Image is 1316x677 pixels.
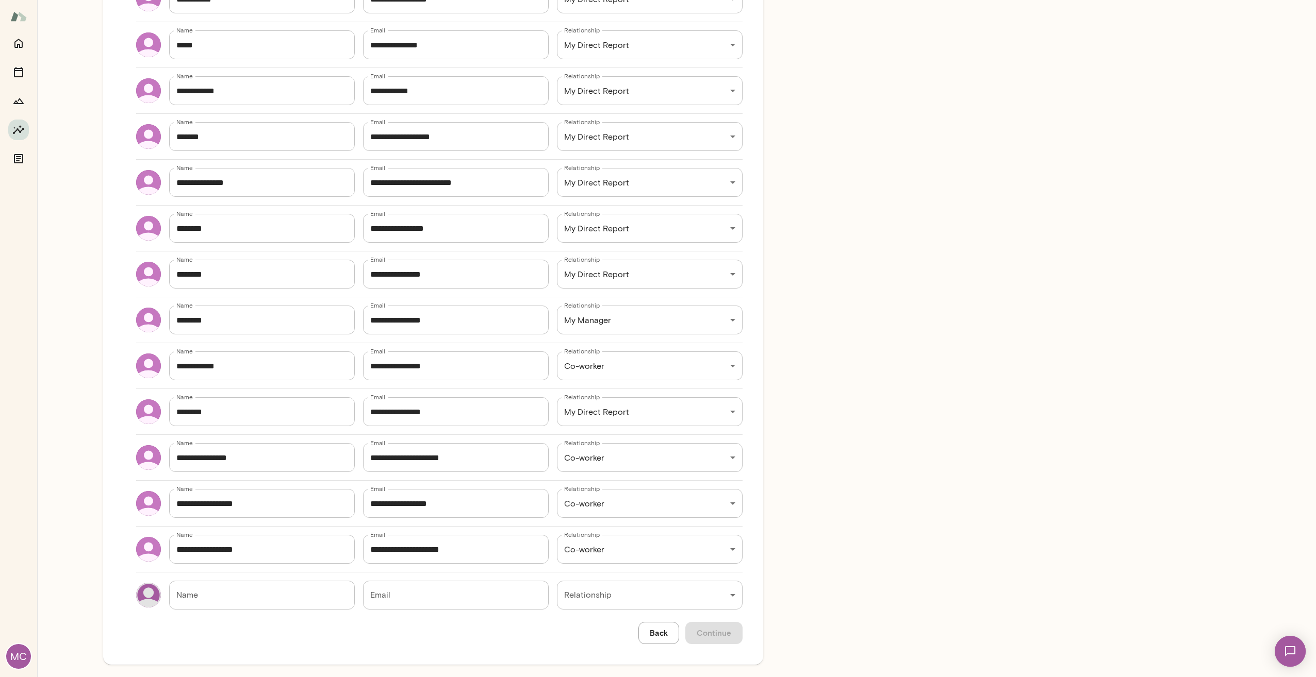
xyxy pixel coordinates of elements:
label: Relationship [564,393,600,401]
div: My Direct Report [557,214,743,243]
div: Co-worker [557,351,743,380]
div: My Manager [557,306,743,334]
label: Email [370,347,385,356]
label: Email [370,530,385,539]
div: Co-worker [557,535,743,564]
label: Email [370,255,385,264]
label: Name [176,117,193,126]
label: Relationship [564,301,600,310]
div: My Direct Report [557,122,743,151]
div: My Direct Report [557,30,743,59]
button: Insights [8,120,29,140]
label: Relationship [564,438,600,447]
label: Email [370,117,385,126]
label: Name [176,209,193,218]
label: Email [370,163,385,172]
div: MC [6,644,31,669]
label: Email [370,393,385,401]
button: Home [8,33,29,54]
label: Relationship [564,117,600,126]
div: My Direct Report [557,397,743,426]
label: Name [176,72,193,80]
label: Name [176,393,193,401]
label: Name [176,530,193,539]
label: Email [370,301,385,310]
label: Email [370,438,385,447]
label: Name [176,163,193,172]
label: Email [370,209,385,218]
button: Documents [8,148,29,169]
label: Relationship [564,484,600,493]
label: Name [176,438,193,447]
label: Relationship [564,26,600,35]
label: Relationship [564,530,600,539]
label: Email [370,72,385,80]
div: My Direct Report [557,76,743,105]
label: Name [176,26,193,35]
label: Name [176,347,193,356]
label: Relationship [564,347,600,356]
label: Email [370,26,385,35]
button: Growth Plan [8,91,29,111]
button: Sessions [8,62,29,82]
button: Back [638,622,679,644]
label: Relationship [564,72,600,80]
label: Relationship [564,163,600,172]
div: Co-worker [557,443,743,472]
label: Name [176,484,193,493]
label: Relationship [564,209,600,218]
img: Mento [10,7,27,26]
div: Co-worker [557,489,743,518]
div: My Direct Report [557,168,743,197]
label: Name [176,255,193,264]
label: Relationship [564,255,600,264]
label: Email [370,484,385,493]
label: Name [176,301,193,310]
div: My Direct Report [557,260,743,289]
